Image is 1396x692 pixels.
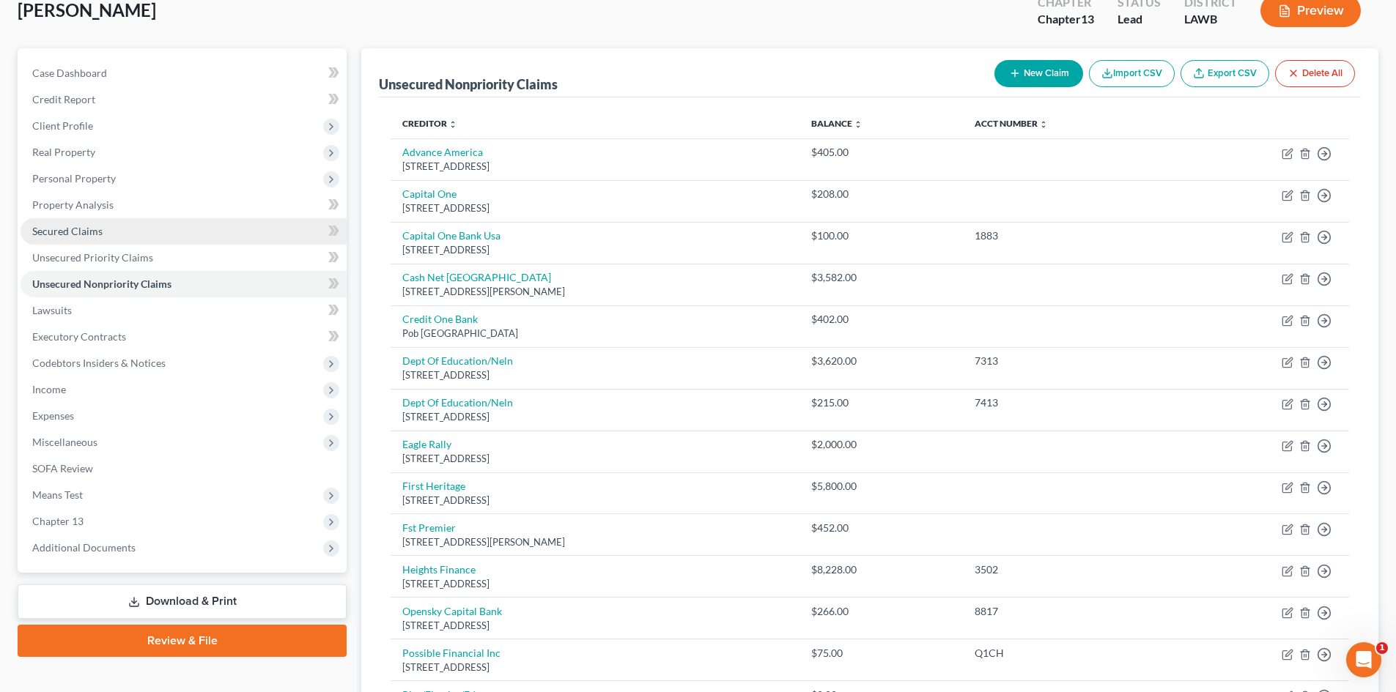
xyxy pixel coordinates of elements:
span: SOFA Review [32,462,93,475]
span: Expenses [32,409,74,422]
div: Pob [GEOGRAPHIC_DATA] [402,327,787,341]
a: Cash Net [GEOGRAPHIC_DATA] [402,271,551,283]
div: $405.00 [811,145,952,160]
a: Export CSV [1181,60,1269,87]
a: Lawsuits [21,297,347,324]
span: Means Test [32,488,83,501]
div: $215.00 [811,395,952,410]
i: unfold_more [1039,120,1048,129]
div: $75.00 [811,646,952,661]
span: Real Property [32,146,95,158]
span: Unsecured Priority Claims [32,251,153,264]
span: Executory Contracts [32,330,126,343]
div: 7313 [975,354,1164,368]
div: $452.00 [811,521,952,535]
a: Capital One [402,187,457,200]
a: Balance unfold_more [811,118,863,129]
div: [STREET_ADDRESS] [402,410,787,424]
span: Unsecured Nonpriority Claims [32,278,171,290]
a: Heights Finance [402,563,476,576]
a: Review & File [18,625,347,657]
div: [STREET_ADDRESS] [402,160,787,174]
a: Acct Number unfold_more [975,118,1048,129]
div: [STREET_ADDRESS] [402,368,787,382]
a: Creditor unfold_more [402,118,457,129]
a: Secured Claims [21,218,347,245]
a: Dept Of Education/Neln [402,396,513,409]
iframe: Intercom live chat [1346,642,1381,677]
button: New Claim [994,60,1083,87]
span: Personal Property [32,172,116,185]
div: $5,800.00 [811,479,952,494]
a: Unsecured Nonpriority Claims [21,271,347,297]
div: [STREET_ADDRESS] [402,661,787,674]
i: unfold_more [448,120,457,129]
div: $402.00 [811,312,952,327]
span: Property Analysis [32,198,114,211]
a: Possible Financial Inc [402,647,501,659]
div: [STREET_ADDRESS] [402,577,787,591]
div: [STREET_ADDRESS] [402,619,787,633]
div: Q1CH [975,646,1164,661]
div: $3,620.00 [811,354,952,368]
a: Fst Premier [402,521,456,534]
a: Property Analysis [21,192,347,218]
a: Case Dashboard [21,60,347,86]
a: Download & Print [18,584,347,619]
a: Dept Of Education/Neln [402,354,513,367]
a: Credit One Bank [402,313,478,325]
span: Codebtors Insiders & Notices [32,357,166,369]
span: Case Dashboard [32,67,107,79]
a: Advance America [402,146,483,158]
div: [STREET_ADDRESS][PERSON_NAME] [402,285,787,299]
div: $2,000.00 [811,437,952,452]
span: Chapter 13 [32,515,84,527]
div: 3502 [975,562,1164,577]
span: 1 [1376,642,1388,654]
i: unfold_more [854,120,863,129]
span: Additional Documents [32,541,136,554]
div: LAWB [1184,11,1237,28]
span: Secured Claims [32,225,103,237]
a: Executory Contracts [21,324,347,350]
div: Unsecured Nonpriority Claims [379,75,558,93]
div: $3,582.00 [811,270,952,285]
div: [STREET_ADDRESS][PERSON_NAME] [402,535,787,549]
div: [STREET_ADDRESS] [402,201,787,215]
a: Unsecured Priority Claims [21,245,347,271]
a: First Heritage [402,480,465,492]
div: Lead [1118,11,1161,28]
span: Miscellaneous [32,436,97,448]
div: [STREET_ADDRESS] [402,494,787,507]
span: Lawsuits [32,304,72,316]
a: Capital One Bank Usa [402,229,501,242]
div: 1883 [975,228,1164,243]
span: 13 [1081,12,1094,26]
a: Credit Report [21,86,347,113]
a: Eagle Rally [402,438,451,450]
div: $8,228.00 [811,562,952,577]
div: [STREET_ADDRESS] [402,243,787,257]
div: 7413 [975,395,1164,410]
button: Delete All [1275,60,1355,87]
span: Client Profile [32,119,93,132]
div: Chapter [1038,11,1094,28]
div: $208.00 [811,187,952,201]
a: Opensky Capital Bank [402,605,502,617]
span: Credit Report [32,93,95,105]
div: $266.00 [811,604,952,619]
a: SOFA Review [21,455,347,482]
span: Income [32,383,66,395]
div: 8817 [975,604,1164,619]
div: $100.00 [811,228,952,243]
div: [STREET_ADDRESS] [402,452,787,466]
button: Import CSV [1089,60,1175,87]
